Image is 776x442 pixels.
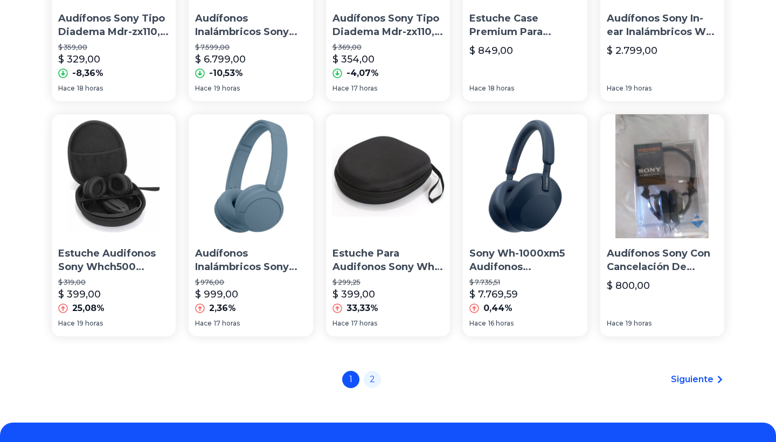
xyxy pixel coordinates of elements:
[607,43,657,58] p: $ 2.799,00
[195,287,238,302] p: $ 999,00
[58,52,100,67] p: $ 329,00
[469,84,486,93] span: Hace
[77,319,103,328] span: 19 horas
[671,373,713,386] span: Siguiente
[58,319,75,328] span: Hace
[332,287,375,302] p: $ 399,00
[189,114,313,336] a: Audífonos Inalámbricos Sony Wh-ch520 AzulAudífonos Inalámbricos Sony Wh-ch520 Azul$ 976,00$ 999,0...
[195,52,246,67] p: $ 6.799,00
[332,52,375,67] p: $ 354,00
[607,247,718,274] p: Audífonos Sony Con Cancelación De Ruido
[52,114,176,336] a: Estuche Audifonos Sony Whch500 Xb450 550ap 650bt 950b1 N1 ApEstuche Audifonos Sony Whch500 Xb450 ...
[195,247,306,274] p: Audífonos Inalámbricos Sony Wh-ch520 Azul
[347,67,379,80] p: -4,07%
[195,319,212,328] span: Hace
[195,12,306,39] p: Audífonos Inalámbricos Sony Wh-1000xm5, Color Platinum Silver
[332,247,444,274] p: Estuche Para Audifonos Sony Wh-ch700n 720 710 750 Xb700 H810
[469,287,518,302] p: $ 7.769,59
[332,12,444,39] p: Audífonos Sony Tipo Diadema Mdr-zx110, Color Negro
[332,43,444,52] p: $ 369,00
[326,114,450,336] a: Estuche Para Audifonos Sony Wh-ch700n 720 710 750 Xb700 H810Estuche Para Audifonos Sony Wh-ch700n...
[214,319,240,328] span: 17 horas
[488,319,514,328] span: 16 horas
[189,114,313,238] img: Audífonos Inalámbricos Sony Wh-ch520 Azul
[469,319,486,328] span: Hace
[600,114,724,336] a: Audífonos Sony Con Cancelación De RuidoAudífonos Sony Con Cancelación De Ruido$ 800,00Hace19 horas
[488,84,514,93] span: 18 horas
[469,12,580,39] p: Estuche Case Premium Para Audifonos AirPods Max Sony Beoplay
[351,84,377,93] span: 17 horas
[209,302,236,315] p: 2,36%
[77,84,103,93] span: 18 horas
[58,278,169,287] p: $ 319,00
[483,302,512,315] p: 0,44%
[58,84,75,93] span: Hace
[351,319,377,328] span: 17 horas
[463,114,587,238] img: Sony Wh-1000xm5 Audifonos Inalambricos - Color Azul
[195,278,306,287] p: $ 976,00
[195,43,306,52] p: $ 7.599,00
[607,278,650,293] p: $ 800,00
[72,302,105,315] p: 25,08%
[58,43,169,52] p: $ 359,00
[626,84,652,93] span: 19 horas
[463,114,587,336] a: Sony Wh-1000xm5 Audifonos Inalambricos - Color AzulSony Wh-1000xm5 Audifonos Inalambricos - Color...
[607,319,623,328] span: Hace
[52,114,176,238] img: Estuche Audifonos Sony Whch500 Xb450 550ap 650bt 950b1 N1 Ap
[209,67,243,80] p: -10,53%
[364,371,381,388] a: 2
[671,373,724,386] a: Siguiente
[72,67,103,80] p: -8,36%
[332,278,444,287] p: $ 299,25
[326,114,450,238] img: Estuche Para Audifonos Sony Wh-ch700n 720 710 750 Xb700 H810
[214,84,240,93] span: 19 horas
[469,43,513,58] p: $ 849,00
[347,302,378,315] p: 33,33%
[332,84,349,93] span: Hace
[607,12,718,39] p: Audífonos Sony In-ear Inalámbricos Wf-1000xm4 Negro
[600,114,724,238] img: Audífonos Sony Con Cancelación De Ruido
[469,247,580,274] p: Sony Wh-1000xm5 Audifonos Inalambricos - Color Azul
[58,287,101,302] p: $ 399,00
[607,84,623,93] span: Hace
[332,319,349,328] span: Hace
[58,12,169,39] p: Audífonos Sony Tipo Diadema Mdr-zx110, Color Negro
[469,278,580,287] p: $ 7.735,51
[58,247,169,274] p: Estuche Audifonos Sony Whch500 Xb450 550ap 650bt 950b1 N1 Ap
[626,319,652,328] span: 19 horas
[195,84,212,93] span: Hace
